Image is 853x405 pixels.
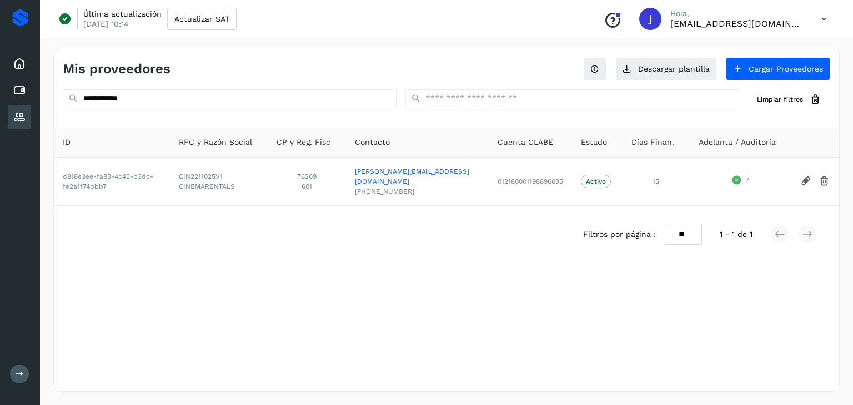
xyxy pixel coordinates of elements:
div: / [699,175,782,188]
div: Cuentas por pagar [8,78,31,103]
span: Filtros por página : [583,229,656,240]
span: Contacto [355,136,390,148]
div: Proveedores [8,105,31,129]
span: CIN2211025V1 [179,171,259,181]
button: Actualizar SAT [167,8,237,30]
span: 15 [653,178,659,185]
p: [DATE] 10:14 [83,19,129,29]
div: Inicio [8,52,31,76]
button: Limpiar filtros [748,89,830,110]
h4: Mis proveedores [63,61,170,77]
p: Activo [586,178,606,185]
p: Última actualización [83,9,162,19]
span: Limpiar filtros [757,94,803,104]
span: Adelanta / Auditoría [699,136,776,148]
span: CINEMARENTALS [179,181,259,191]
span: 76269 [277,171,337,181]
span: RFC y Razón Social [179,136,252,148]
p: jrodriguez@kalapata.co [670,18,804,29]
span: Cuenta CLABE [498,136,553,148]
a: [PERSON_NAME][EMAIL_ADDRESS][DOMAIN_NAME] [355,166,480,186]
span: Estado [581,136,607,148]
td: d818e3ee-fa83-4c45-b3dc-fe2a1f74bbb7 [54,157,170,205]
span: 1 - 1 de 1 [720,229,752,240]
span: [PHONE_NUMBER] [355,186,480,196]
button: Cargar Proveedores [726,57,830,80]
span: ID [63,136,71,148]
button: Descargar plantilla [615,57,717,80]
span: CP y Reg. Fisc [277,136,330,148]
p: Hola, [670,9,804,18]
span: 601 [277,181,337,191]
span: Días Finan. [631,136,674,148]
td: 012180001198896635 [489,157,572,205]
span: Actualizar SAT [174,15,229,23]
